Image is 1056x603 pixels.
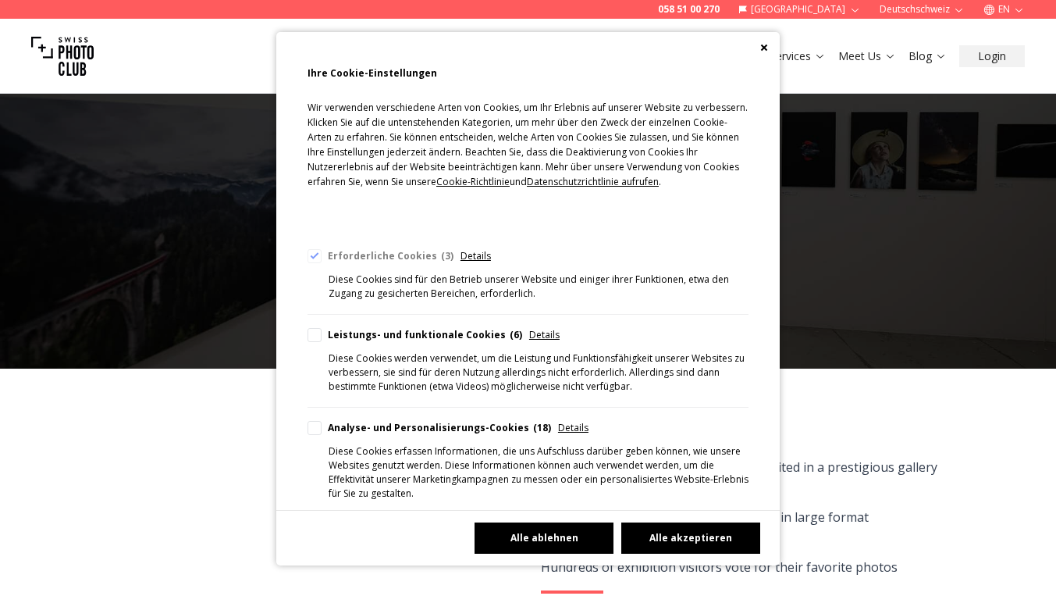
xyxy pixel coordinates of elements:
[527,175,659,188] span: Datenschutzrichtlinie aufrufen
[328,421,551,435] div: Analyse- und Personalisierungs-Cookies
[441,249,453,263] div: 3
[436,175,510,188] span: Cookie-Richtlinie
[621,523,760,554] button: Alle akzeptieren
[308,63,748,84] h2: Ihre Cookie-Einstellungen
[329,351,748,394] div: Diese Cookies werden verwendet, um die Leistung und Funktionsfähigkeit unserer Websites zu verbes...
[510,328,522,342] div: 6
[533,421,551,435] div: 18
[328,328,522,342] div: Leistungs- und funktionale Cookies
[558,421,588,435] span: Details
[276,32,780,566] div: Cookie Consent Preferences
[760,44,768,52] button: Close
[328,249,453,263] div: Erforderliche Cookies
[329,444,748,501] div: Diese Cookies erfassen Informationen, die uns Aufschluss darüber geben können, wie unsere Website...
[475,523,613,554] button: Alle ablehnen
[529,328,560,342] span: Details
[329,273,748,301] div: Diese Cookies sind für den Betrieb unserer Website und einiger ihrer Funktionen, etwa den Zugang ...
[460,249,491,263] span: Details
[308,100,748,212] p: Wir verwenden verschiedene Arten von Cookies, um Ihr Erlebnis auf unserer Website zu verbessern. ...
